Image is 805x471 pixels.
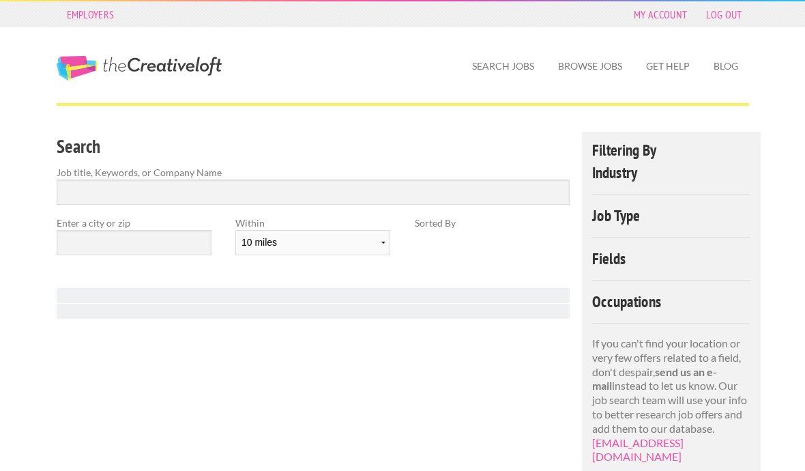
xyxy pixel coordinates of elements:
h4: Job Type [592,208,751,223]
label: Sorted By [415,216,570,230]
h4: Filtering By [592,142,751,158]
label: Within [235,216,390,230]
a: [EMAIL_ADDRESS][DOMAIN_NAME] [592,436,684,463]
a: Employers [60,5,121,24]
a: Blog [703,51,749,82]
strong: send us an e-mail [592,365,717,392]
a: Search Jobs [461,51,545,82]
a: Get Help [635,51,701,82]
input: Search [57,180,570,205]
h4: Industry [592,165,751,180]
p: If you can't find your location or very few offers related to a field, don't despair, instead to ... [592,337,751,464]
a: The Creative Loft [57,56,222,81]
a: Log Out [699,5,748,24]
label: Job title, Keywords, or Company Name [57,165,570,180]
a: My Account [627,5,694,24]
h4: Fields [592,251,751,266]
h4: Occupations [592,294,751,309]
label: Enter a city or zip [57,216,211,230]
a: Browse Jobs [547,51,633,82]
h3: Search [57,134,570,160]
